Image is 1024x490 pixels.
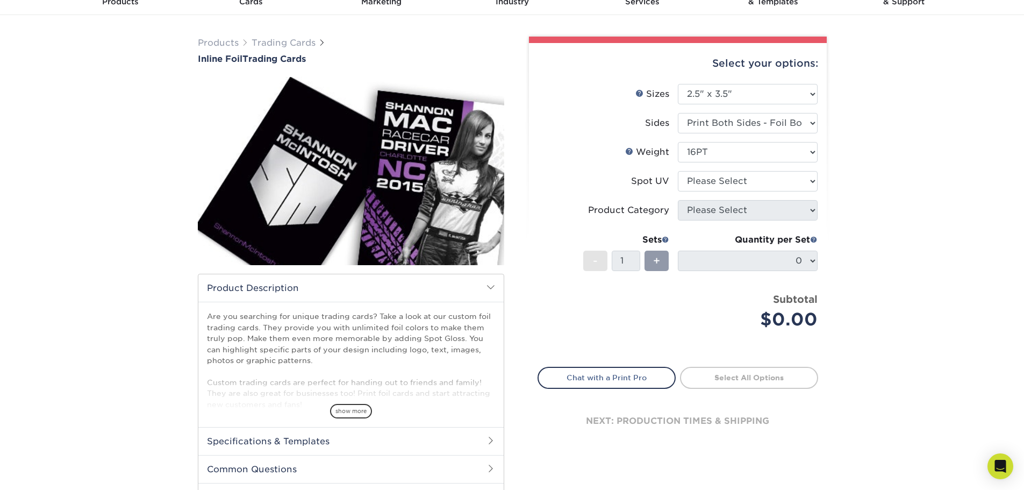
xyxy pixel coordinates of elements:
[987,453,1013,479] div: Open Intercom Messenger
[538,43,818,84] div: Select your options:
[198,274,504,302] h2: Product Description
[583,233,669,246] div: Sets
[680,367,818,388] a: Select All Options
[645,117,669,130] div: Sides
[538,367,676,388] a: Chat with a Print Pro
[252,38,316,48] a: Trading Cards
[198,38,239,48] a: Products
[593,253,598,269] span: -
[631,175,669,188] div: Spot UV
[198,455,504,483] h2: Common Questions
[588,204,669,217] div: Product Category
[198,54,242,64] span: Inline Foil
[635,88,669,101] div: Sizes
[625,146,669,159] div: Weight
[678,233,818,246] div: Quantity per Set
[207,311,495,410] p: Are you searching for unique trading cards? Take a look at our custom foil trading cards. They pr...
[198,54,504,64] h1: Trading Cards
[198,54,504,64] a: Inline FoilTrading Cards
[198,65,504,277] img: Inline Foil 01
[773,293,818,305] strong: Subtotal
[686,307,818,332] div: $0.00
[330,404,372,418] span: show more
[198,427,504,455] h2: Specifications & Templates
[538,389,818,453] div: next: production times & shipping
[653,253,660,269] span: +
